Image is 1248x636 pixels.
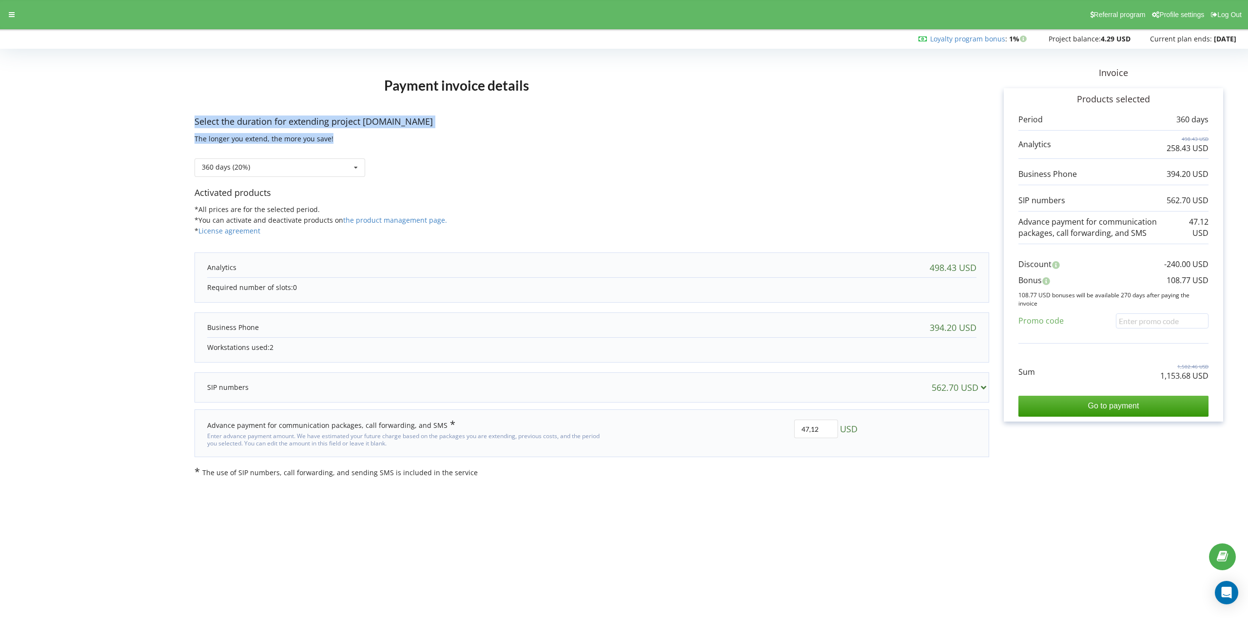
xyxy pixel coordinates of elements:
[207,263,236,272] p: Analytics
[1018,139,1051,150] p: Analytics
[198,226,260,235] a: License agreement
[270,343,273,352] span: 2
[1214,34,1236,43] strong: [DATE]
[207,283,976,292] p: Required number of slots:
[989,67,1238,79] p: Invoice
[1009,34,1029,43] strong: 1%
[202,164,250,171] div: 360 days (20%)
[1018,396,1209,416] input: Go to payment
[195,187,989,199] p: Activated products
[1018,114,1043,125] p: Period
[1018,216,1185,239] p: Advance payment for communication packages, call forwarding, and SMS
[1167,169,1209,180] p: 394.20 USD
[1018,315,1064,327] p: Promo code
[1160,370,1209,382] p: 1,153.68 USD
[343,215,447,225] a: the product management page.
[195,62,719,109] h1: Payment invoice details
[1185,216,1209,239] p: 47.12 USD
[207,420,455,430] div: Advance payment for communication packages, call forwarding, and SMS
[1018,259,1052,270] p: Discount
[1018,291,1209,308] p: 108.77 USD bonuses will be available 270 days after paying the invoice
[1167,195,1209,206] p: 562.70 USD
[1049,34,1101,43] span: Project balance:
[195,134,333,143] span: The longer you extend, the more you save!
[1167,135,1209,142] p: 498.43 USD
[1215,581,1238,604] div: Open Intercom Messenger
[1150,34,1212,43] span: Current plan ends:
[195,116,989,128] p: Select the duration for extending project [DOMAIN_NAME]
[207,323,259,332] p: Business Phone
[1018,275,1042,286] p: Bonus
[1160,363,1209,370] p: 1,502.46 USD
[195,467,989,478] p: The use of SIP numbers, call forwarding, and sending SMS is included in the service
[930,323,976,332] div: 394.20 USD
[195,205,320,214] span: *All prices are for the selected period.
[293,283,297,292] span: 0
[1167,275,1209,286] p: 108.77 USD
[207,383,249,392] p: SIP numbers
[1159,11,1204,19] span: Profile settings
[1167,143,1209,154] p: 258.43 USD
[932,383,991,392] div: 562.70 USD
[1116,313,1209,328] input: Enter promo code
[1217,11,1242,19] span: Log Out
[207,430,609,447] div: Enter advance payment amount. We have estimated your future charge based on the packages you are ...
[1164,259,1209,270] p: -240.00 USD
[1018,366,1035,378] p: Sum
[840,420,858,438] span: USD
[195,215,447,225] span: *You can activate and deactivate products on
[1176,114,1209,125] p: 360 days
[1018,169,1077,180] p: Business Phone
[1101,34,1131,43] strong: 4.29 USD
[1094,11,1146,19] span: Referral program
[930,263,976,272] div: 498.43 USD
[207,343,976,352] p: Workstations used:
[1018,93,1209,106] p: Products selected
[930,34,1005,43] a: Loyalty program bonus
[1018,195,1065,206] p: SIP numbers
[930,34,1007,43] span: :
